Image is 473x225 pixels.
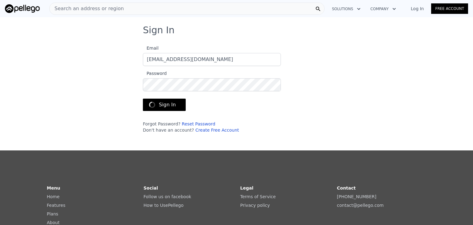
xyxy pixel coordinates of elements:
a: Log In [403,6,431,12]
strong: Contact [337,186,356,190]
a: [PHONE_NUMBER] [337,194,376,199]
h3: Sign In [143,25,330,36]
a: How to UsePellego [144,203,184,208]
a: Terms of Service [240,194,276,199]
a: Privacy policy [240,203,270,208]
a: Free Account [431,3,468,14]
div: Forgot Password? Don't have an account? [143,121,281,133]
a: contact@pellego.com [337,203,384,208]
button: Solutions [327,3,366,14]
a: Create Free Account [195,128,239,133]
strong: Menu [47,186,60,190]
button: Sign In [143,99,186,111]
a: About [47,220,59,225]
input: Password [143,78,281,91]
a: Reset Password [182,121,215,126]
a: Follow us on facebook [144,194,191,199]
img: Pellego [5,4,40,13]
a: Home [47,194,59,199]
span: Search an address or region [50,5,124,12]
input: Email [143,53,281,66]
a: Plans [47,211,58,216]
strong: Social [144,186,158,190]
span: Password [143,71,167,76]
a: Features [47,203,65,208]
strong: Legal [240,186,253,190]
button: Company [366,3,401,14]
span: Email [143,46,159,51]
